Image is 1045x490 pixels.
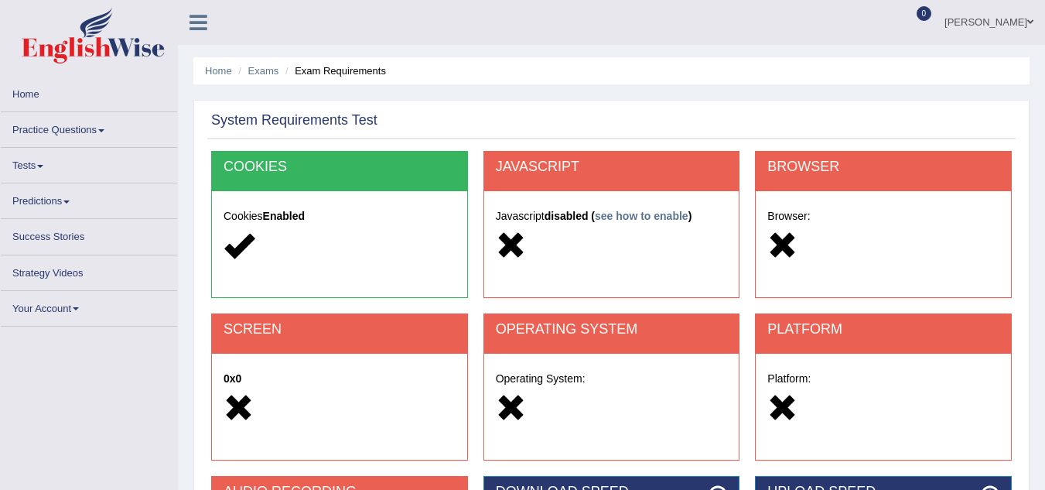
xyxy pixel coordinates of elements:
a: Tests [1,148,177,178]
h5: Platform: [767,373,999,385]
h2: OPERATING SYSTEM [496,322,728,338]
strong: Enabled [263,210,305,222]
a: Practice Questions [1,112,177,142]
a: see how to enable [595,210,688,222]
strong: 0x0 [224,372,241,385]
a: Your Account [1,291,177,321]
strong: disabled ( ) [545,210,692,222]
a: Predictions [1,183,177,214]
h5: Browser: [767,211,999,222]
span: 0 [917,6,932,21]
h5: Javascript [496,211,728,222]
a: Exams [248,65,279,77]
h2: BROWSER [767,159,999,175]
h2: JAVASCRIPT [496,159,728,175]
li: Exam Requirements [282,63,386,78]
h5: Cookies [224,211,456,222]
a: Success Stories [1,219,177,249]
a: Strategy Videos [1,255,177,286]
h5: Operating System: [496,373,728,385]
h2: System Requirements Test [211,113,377,128]
a: Home [1,77,177,107]
h2: COOKIES [224,159,456,175]
h2: PLATFORM [767,322,999,338]
h2: SCREEN [224,322,456,338]
a: Home [205,65,232,77]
